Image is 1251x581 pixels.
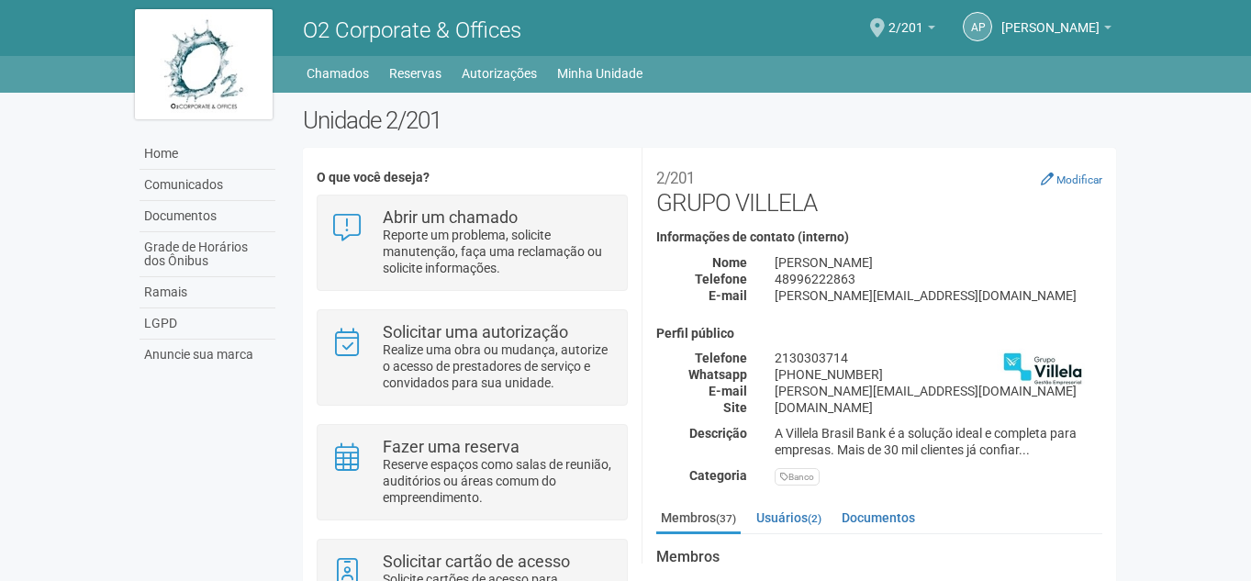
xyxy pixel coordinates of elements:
a: Home [140,139,275,170]
a: Comunicados [140,170,275,201]
strong: Descrição [689,426,747,441]
a: Anuncie sua marca [140,340,275,370]
a: Membros(37) [656,504,741,534]
span: agatha pedro de souza [1001,3,1100,35]
small: 2/201 [656,169,695,187]
a: Ramais [140,277,275,308]
strong: Telefone [695,272,747,286]
strong: Abrir um chamado [383,207,518,227]
a: Minha Unidade [557,61,642,86]
strong: Nome [712,255,747,270]
strong: Solicitar cartão de acesso [383,552,570,571]
strong: Membros [656,549,1102,565]
div: 2130303714 [761,350,1116,366]
div: [PHONE_NUMBER] [761,366,1116,383]
a: Documentos [837,504,920,531]
a: [PERSON_NAME] [1001,23,1111,38]
a: ap [963,12,992,41]
strong: Telefone [695,351,747,365]
p: Reserve espaços como salas de reunião, auditórios ou áreas comum do empreendimento. [383,456,613,506]
h4: O que você deseja? [317,171,628,184]
p: Realize uma obra ou mudança, autorize o acesso de prestadores de serviço e convidados para sua un... [383,341,613,391]
a: Documentos [140,201,275,232]
strong: E-mail [709,288,747,303]
h2: GRUPO VILLELA [656,162,1102,217]
a: Grade de Horários dos Ônibus [140,232,275,277]
span: O2 Corporate & Offices [303,17,521,43]
h2: Unidade 2/201 [303,106,1117,134]
div: [PERSON_NAME] [761,254,1116,271]
a: LGPD [140,308,275,340]
strong: Site [723,400,747,415]
span: 2/201 [888,3,923,35]
img: business.png [997,327,1089,419]
img: logo.jpg [135,9,273,119]
p: Reporte um problema, solicite manutenção, faça uma reclamação ou solicite informações. [383,227,613,276]
a: Reservas [389,61,441,86]
small: (2) [808,512,821,525]
a: Autorizações [462,61,537,86]
a: Modificar [1041,172,1102,186]
strong: Fazer uma reserva [383,437,519,456]
small: (37) [716,512,736,525]
div: Banco [775,468,820,486]
h4: Perfil público [656,327,1102,341]
a: Solicitar uma autorização Realize uma obra ou mudança, autorize o acesso de prestadores de serviç... [331,324,613,391]
strong: Whatsapp [688,367,747,382]
strong: E-mail [709,384,747,398]
h4: Informações de contato (interno) [656,230,1102,244]
strong: Categoria [689,468,747,483]
a: Fazer uma reserva Reserve espaços como salas de reunião, auditórios ou áreas comum do empreendime... [331,439,613,506]
small: Modificar [1056,173,1102,186]
div: 48996222863 [761,271,1116,287]
a: 2/201 [888,23,935,38]
a: Chamados [307,61,369,86]
strong: Solicitar uma autorização [383,322,568,341]
a: Abrir um chamado Reporte um problema, solicite manutenção, faça uma reclamação ou solicite inform... [331,209,613,276]
div: [PERSON_NAME][EMAIL_ADDRESS][DOMAIN_NAME] [761,287,1116,304]
a: Usuários(2) [752,504,826,531]
div: A Villela Brasil Bank é a solução ideal e completa para empresas. Mais de 30 mil clientes já conf... [761,425,1116,458]
div: [PERSON_NAME][EMAIL_ADDRESS][DOMAIN_NAME] [761,383,1116,399]
div: [DOMAIN_NAME] [761,399,1116,416]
